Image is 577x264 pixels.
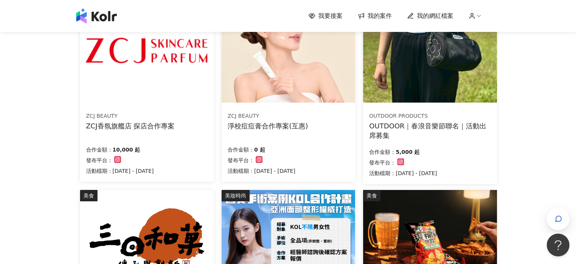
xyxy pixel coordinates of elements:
[358,12,392,20] a: 我的案件
[363,2,497,103] img: 春浪活動出席與合作貼文需求
[396,147,420,157] p: 5,000 起
[80,2,214,103] img: ZCJ香氛旗艦店 探店
[86,112,175,120] div: ZCJ BEAUTY
[369,112,491,120] div: OUTDOOR PRODUCTS
[547,234,569,256] iframe: Help Scout Beacon - Open
[228,112,308,120] div: ZCJ BEAUTY
[228,121,308,131] div: 淨校痘痘膏合作專案(互惠)
[369,158,396,167] p: 發布平台：
[228,156,254,165] p: 發布平台：
[254,145,265,154] p: 0 起
[86,145,113,154] p: 合作金額：
[80,190,97,201] div: 美食
[369,169,437,178] p: 活動檔期：[DATE] - [DATE]
[228,145,254,154] p: 合作金額：
[222,190,250,201] div: 美妝時尚
[417,12,453,20] span: 我的網紅檔案
[407,12,453,20] a: 我的網紅檔案
[76,8,117,24] img: logo
[228,166,296,175] p: 活動檔期：[DATE] - [DATE]
[368,12,392,20] span: 我的案件
[369,147,396,157] p: 合作金額：
[363,190,380,201] div: 美食
[369,121,491,140] div: OUTDOOR｜春浪音樂節聯名｜活動出席募集
[86,121,175,131] div: ZCJ香氛旗艦店 探店合作專案
[318,12,343,20] span: 我要接案
[113,145,140,154] p: 10,000 起
[86,156,113,165] p: 發布平台：
[308,12,343,20] a: 我要接案
[86,166,154,175] p: 活動檔期：[DATE] - [DATE]
[222,2,355,103] img: 淨校痘痘膏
